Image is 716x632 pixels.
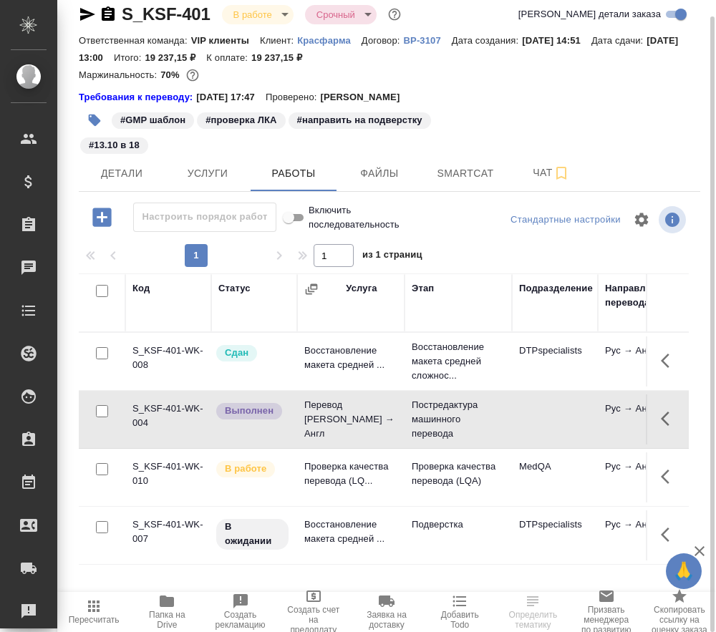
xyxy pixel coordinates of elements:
p: Ответственная команда: [79,35,191,46]
p: [PERSON_NAME] [320,90,410,104]
td: Рус → Англ [598,394,684,444]
span: Работы [259,165,328,183]
button: Определить тематику [496,592,569,632]
button: Призвать менеджера по развитию [570,592,643,632]
p: Сдан [225,346,248,360]
p: Восстановление макета средней сложнос... [412,340,505,383]
p: Проверено: [266,90,321,104]
svg: Подписаться [553,165,570,182]
p: Договор: [362,35,404,46]
a: S_KSF-401 [122,4,211,24]
button: Добавить работу [82,203,122,232]
button: Здесь прячутся важные кнопки [652,402,687,436]
span: 13.10 в 18 [79,139,150,151]
td: Перевод [PERSON_NAME] → Англ [297,391,405,448]
p: Итого: [114,52,145,63]
button: Скопировать ссылку для ЯМессенджера [79,6,96,23]
p: Маржинальность: [79,69,160,80]
button: Скопировать ссылку [100,6,117,23]
button: Доп статусы указывают на важность/срочность заказа [385,5,404,24]
button: Добавить Todo [423,592,496,632]
button: 🙏 [666,553,702,589]
div: Услуга [346,281,377,296]
div: Менеджер проверил работу исполнителя, передает ее на следующий этап [215,344,290,363]
td: Рус → Англ [598,452,684,502]
p: Подверстка [412,517,505,532]
p: ВР-3107 [404,35,452,46]
p: В работе [225,462,266,476]
p: Клиент: [260,35,297,46]
span: Папка на Drive [139,610,195,630]
div: В работе [222,5,294,24]
div: Исполнитель завершил работу [215,402,290,421]
span: из 1 страниц [362,246,422,267]
p: #GMP шаблон [120,113,185,127]
button: Скопировать ссылку на оценку заказа [643,592,716,632]
td: MedQA [512,452,598,502]
p: #13.10 в 18 [89,138,140,152]
td: Рус → Англ [598,510,684,560]
div: Код [132,281,150,296]
button: 4736.58 RUB; [183,66,202,84]
button: Здесь прячутся важные кнопки [652,517,687,552]
button: Создать рекламацию [203,592,276,632]
p: [DATE] 17:47 [196,90,266,104]
span: 🙏 [672,556,696,586]
button: Создать счет на предоплату [277,592,350,632]
p: Дата создания: [452,35,522,46]
span: Smartcat [431,165,500,183]
p: [DATE] 14:51 [522,35,591,46]
p: #направить на подверстку [297,113,422,127]
td: S_KSF-401-WK-004 [125,394,211,444]
p: 70% [160,69,183,80]
div: Исполнитель выполняет работу [215,460,290,479]
div: В работе [305,5,377,24]
button: Папка на Drive [130,592,203,632]
a: Требования к переводу: [79,90,196,104]
span: Файлы [345,165,414,183]
div: Подразделение [519,281,593,296]
span: GMP шаблон [110,113,195,125]
p: Выполнен [225,404,274,418]
span: Посмотреть информацию [659,206,689,233]
div: Исполнитель назначен, приступать к работе пока рано [215,517,290,551]
p: Красфарма [297,35,362,46]
td: S_KSF-401-WK-008 [125,336,211,387]
button: Заявка на доставку [350,592,423,632]
td: Проверка качества перевода (LQ... [297,452,405,502]
button: Сгруппировать [304,282,319,296]
span: Детали [87,165,156,183]
td: Восстановление макета средней ... [297,336,405,387]
button: Пересчитать [57,592,130,632]
button: Здесь прячутся важные кнопки [652,460,687,494]
div: split button [507,209,624,231]
p: Проверка качества перевода (LQA) [412,460,505,488]
td: S_KSF-401-WK-007 [125,510,211,560]
p: 19 237,15 ₽ [145,52,206,63]
button: Добавить тэг [79,104,110,136]
div: Направление перевода [605,281,677,310]
div: Нажми, чтобы открыть папку с инструкцией [79,90,196,104]
span: Настроить таблицу [624,203,659,237]
td: DTPspecialists [512,510,598,560]
button: Срочный [312,9,359,21]
td: DTPspecialists [512,336,598,387]
a: Красфарма [297,34,362,46]
p: 19 237,15 ₽ [251,52,313,63]
p: Постредактура машинного перевода [412,398,505,441]
span: Определить тематику [505,610,561,630]
span: [PERSON_NAME] детали заказа [518,7,661,21]
td: Восстановление макета средней ... [297,510,405,560]
span: Чат [517,164,586,182]
td: S_KSF-401-WK-010 [125,452,211,502]
span: Создать рекламацию [212,610,268,630]
span: Услуги [173,165,242,183]
p: VIP клиенты [191,35,260,46]
td: Рус → Англ [598,336,684,387]
p: В ожидании [225,520,280,548]
p: #проверка ЛКА [205,113,276,127]
span: Добавить Todo [432,610,488,630]
div: Этап [412,281,434,296]
span: Пересчитать [69,615,120,625]
span: Заявка на доставку [359,610,415,630]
